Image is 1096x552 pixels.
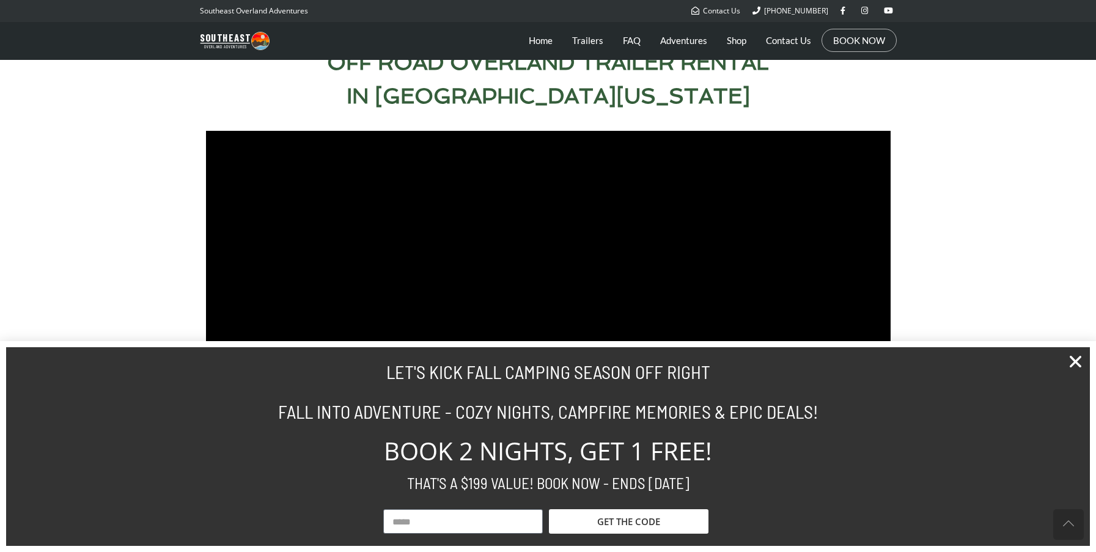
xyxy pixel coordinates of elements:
h2: OFF ROAD OVERLAND TRAILER RENTAL [206,51,891,73]
span: Contact Us [703,6,740,16]
a: Close [1067,353,1084,370]
a: Trailers [572,25,603,56]
a: Home [529,25,553,56]
a: Adventures [660,25,707,56]
a: BOOK NOW [833,34,885,46]
a: Shop [727,25,746,56]
button: GET THE CODE [549,509,708,534]
a: FAQ [623,25,641,56]
iframe: S-Series S1 Overland Camper Trailer Walk-Through Tour | Explore Anywhere! [206,131,891,516]
h2: BOOK 2 NIGHTS, GET 1 FREE! [206,439,891,463]
img: Southeast Overland Adventures [200,32,270,50]
h2: FALL INTO ADVENTURE - COZY NIGHTS, CAMPFIRE MEMORIES & EPIC DEALS! [206,402,891,421]
h2: LET'S KICK FALL CAMPING SEASON OFF RIGHT [206,362,891,381]
a: Contact Us [691,6,740,16]
a: [PHONE_NUMBER] [752,6,828,16]
p: Southeast Overland Adventures [200,3,308,19]
span: GET THE CODE [597,517,660,526]
h2: THAT'S A $199 VALUE! BOOK NOW - ENDS [DATE] [206,476,891,491]
a: Contact Us [766,25,811,56]
span: [PHONE_NUMBER] [764,6,828,16]
h2: IN [GEOGRAPHIC_DATA][US_STATE] [206,85,891,106]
